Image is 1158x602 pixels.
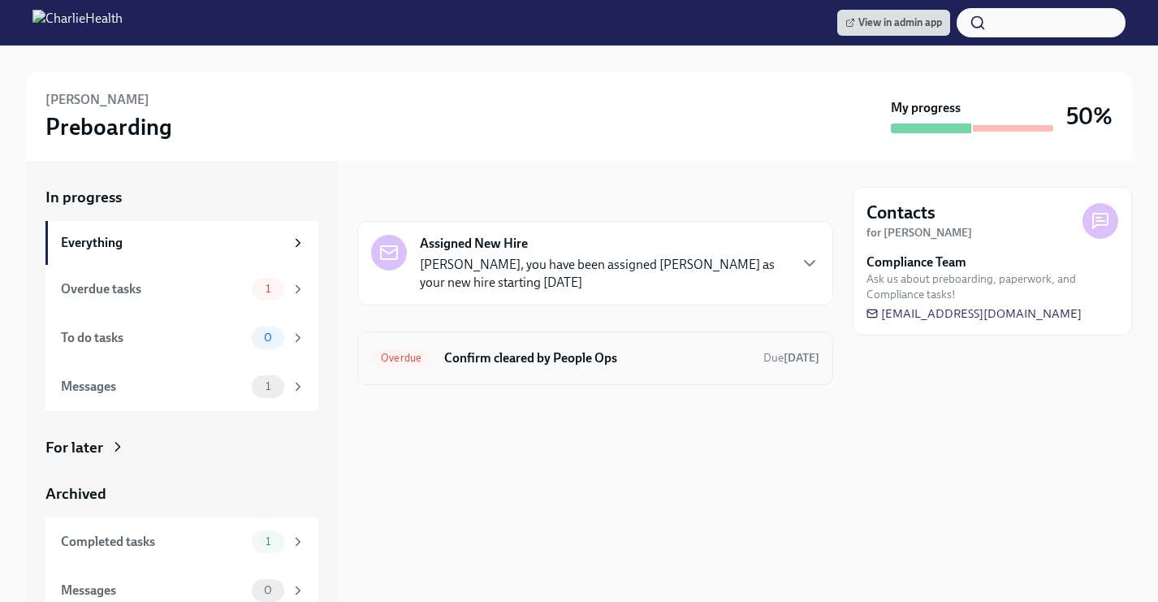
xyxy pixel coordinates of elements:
strong: My progress [891,99,961,117]
div: Everything [61,234,284,252]
img: CharlieHealth [32,10,123,36]
span: View in admin app [845,15,942,31]
span: 0 [254,584,282,596]
a: In progress [45,187,318,208]
a: Archived [45,483,318,505]
a: For later [45,437,318,458]
div: Overdue tasks [61,280,245,298]
a: Everything [45,221,318,265]
div: Messages [61,582,245,600]
span: 1 [256,535,280,548]
div: For later [45,437,103,458]
a: Messages1 [45,362,318,411]
strong: for [PERSON_NAME] [866,226,972,240]
a: To do tasks0 [45,314,318,362]
div: To do tasks [61,329,245,347]
h3: 50% [1066,102,1113,131]
h3: Preboarding [45,112,172,141]
strong: Compliance Team [866,253,966,271]
span: 1 [256,283,280,295]
span: 1 [256,380,280,392]
span: Ask us about preboarding, paperwork, and Compliance tasks! [866,271,1118,302]
strong: [DATE] [784,351,819,365]
div: Completed tasks [61,533,245,551]
a: OverdueConfirm cleared by People OpsDue[DATE] [371,345,819,371]
a: View in admin app [837,10,950,36]
span: August 31st, 2025 09:00 [763,350,819,366]
p: [PERSON_NAME], you have been assigned [PERSON_NAME] as your new hire starting [DATE] [420,256,787,292]
h6: [PERSON_NAME] [45,91,149,109]
div: In progress [357,187,434,208]
a: [EMAIL_ADDRESS][DOMAIN_NAME] [866,305,1082,322]
div: Messages [61,378,245,396]
a: Completed tasks1 [45,518,318,566]
span: Overdue [371,352,431,364]
strong: Assigned New Hire [420,235,528,253]
h4: Contacts [866,201,935,225]
h6: Confirm cleared by People Ops [444,349,750,367]
span: Due [763,351,819,365]
span: 0 [254,331,282,344]
a: Overdue tasks1 [45,265,318,314]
